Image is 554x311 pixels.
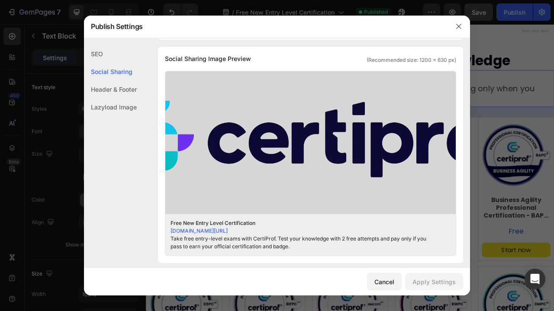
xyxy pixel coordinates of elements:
div: Start now [347,281,384,293]
h1: Lean Six Sigma White Belt Professional Certification – LSSWBPC™ Español [322,217,409,249]
button: Start now [322,278,409,296]
span: (Recommended size: 1200 x 630 px) [367,56,456,64]
div: Start now [135,281,173,293]
button: Apply Settings [405,273,463,290]
a: Business Agility Professional Certification - BAPC English [427,123,515,210]
div: Lazyload Image [84,98,137,116]
div: Apply Settings [412,277,456,286]
span: Social Sharing Image Preview [165,54,251,64]
div: Start now [452,281,490,293]
a: [DOMAIN_NAME][URL] [171,228,228,234]
img: Business Agility Professional Certification - BAPC® - Certiprof [427,123,515,210]
h1: Cybersecurity Awareness Professional Certification - CAPC™ English [216,217,303,249]
h1: Business Agility Professional Certification - BAPC English [427,217,515,249]
div: Open Intercom Messenger [525,269,545,289]
div: Publish Settings [84,15,448,38]
h1: Scrum Foundation Professional Certificate - SFPC™ [5,217,92,249]
p: Free [356,257,375,270]
div: SEO [84,45,137,63]
p: Free [250,257,270,270]
div: Take free entry-level exams with CertiProf. Test your knowledge with 2 free attempts and pay only... [171,235,437,250]
div: Free New Entry Level Certification [171,219,437,227]
div: Header & Footer [84,80,137,98]
img: Scrum Foundation Professional Certificate - SFPC™ - Certiprof [5,123,92,210]
a: Scrum Foundation Professional Certificate - SFPC™ [5,123,92,210]
a: Lean Leadership Professional Certification - LLPC™ Portuguese [110,123,198,210]
button: Start now [216,278,303,296]
a: Cybersecurity Awareness Professional Certification - CAPC™ English [216,123,303,210]
p: Take the exam for free now. If you pass, get your Official CertiProf Certification and digital ba... [1,59,519,104]
p: Free [145,257,164,270]
button: Cancel [367,273,402,290]
h1: Lean Leadership Professional Certification - LLPC™ Portuguese [110,217,198,249]
p: Free [461,257,481,270]
div: Start now [35,281,72,293]
div: Start now [241,281,279,293]
button: Start now [5,278,92,296]
a: Lean Six Sigma White Belt Professional Certification – LSSWBPC™ Español [322,123,409,210]
div: Social Sharing [84,63,137,80]
div: Text Block [11,46,40,54]
div: Cancel [374,277,394,286]
img: Cybersecurity Awareness Professional Certification - CAPC™ - Certiprof [216,123,303,210]
button: Start now [110,278,198,296]
p: ⁠⁠⁠⁠⁠⁠⁠ [1,35,519,58]
p: Free [39,257,58,270]
button: Start now [427,278,515,296]
img: Lean Six Sigma White Belt Professional Certification – LSSWBPC™ - Certiprof [322,123,409,210]
span: Free Exams - Test Your Entry-Level Knowledge [56,34,464,58]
